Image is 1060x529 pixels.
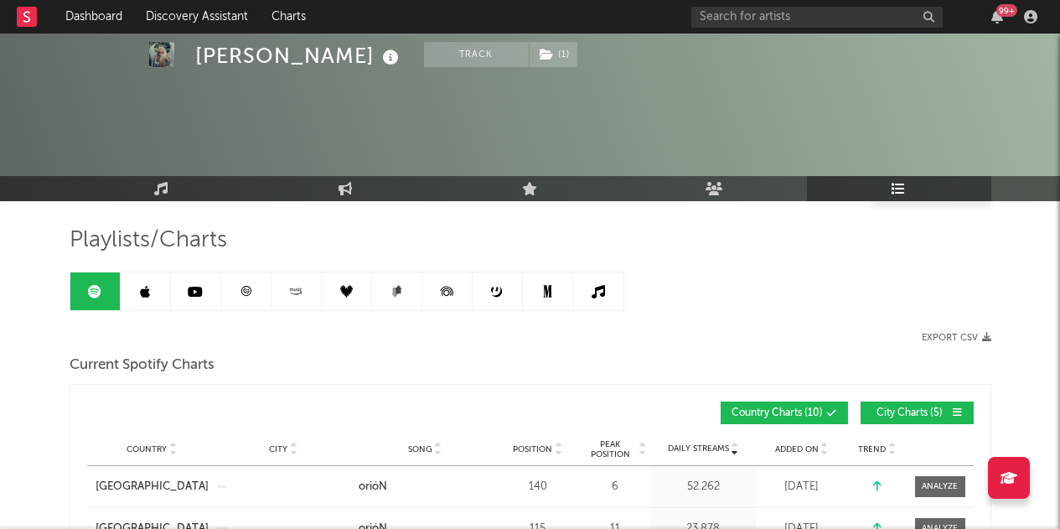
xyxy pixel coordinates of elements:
[584,439,637,459] span: Peak Position
[996,4,1017,17] div: 99 +
[127,444,167,454] span: Country
[70,231,227,251] span: Playlists/Charts
[721,402,848,424] button: Country Charts(10)
[408,444,432,454] span: Song
[359,479,387,495] div: orióN
[871,408,949,418] span: City Charts ( 5 )
[424,42,529,67] button: Track
[991,10,1003,23] button: 99+
[513,444,552,454] span: Position
[775,444,819,454] span: Added On
[691,7,943,28] input: Search for artists
[861,402,974,424] button: City Charts(5)
[529,42,578,67] span: ( 1 )
[922,333,991,343] button: Export CSV
[96,479,209,495] a: [GEOGRAPHIC_DATA]
[195,42,403,70] div: [PERSON_NAME]
[70,355,215,376] span: Current Spotify Charts
[269,444,287,454] span: City
[732,408,823,418] span: Country Charts ( 10 )
[760,479,844,495] div: [DATE]
[668,443,729,455] span: Daily Streams
[858,444,886,454] span: Trend
[359,479,492,495] a: orióN
[655,479,752,495] div: 52.262
[530,42,577,67] button: (1)
[500,479,576,495] div: 140
[584,479,647,495] div: 6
